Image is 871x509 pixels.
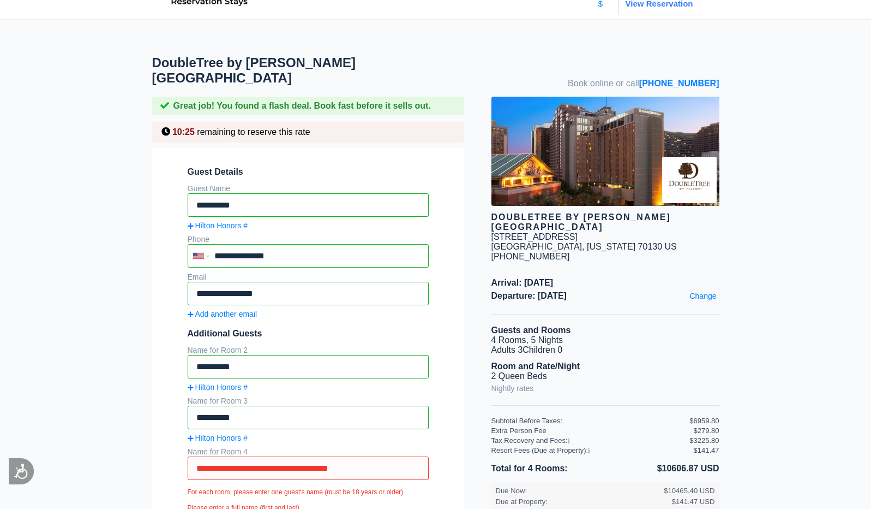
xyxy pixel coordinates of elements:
[188,329,429,339] div: Additional Guests
[491,335,719,345] li: 4 Rooms, 5 Nights
[188,310,429,318] a: Add another email
[491,427,690,435] div: Extra Person Fee
[491,446,694,454] div: Resort Fees (Due at Property):
[188,434,429,442] a: Hilton Honors #
[188,488,429,496] small: For each room, please enter one guest's name (must be 18 years or older)
[188,235,209,244] label: Phone
[694,427,719,435] div: $279.80
[568,79,719,88] span: Book online or call
[605,461,719,476] li: $10606.87 USD
[188,184,231,193] label: Guest Name
[672,498,715,506] div: $141.47 USD
[496,498,664,506] div: Due at Property:
[689,417,719,425] div: $6959.80
[638,242,663,251] span: 70130
[188,167,429,177] span: Guest Details
[152,55,491,86] h1: DoubleTree by [PERSON_NAME] [GEOGRAPHIC_DATA]
[188,221,429,230] a: Hilton Honors #
[188,383,429,392] a: Hilton Honors #
[491,381,534,395] a: Nightly rates
[491,345,719,355] li: Adults 3
[522,345,562,354] span: Children 0
[491,436,690,445] div: Tax Recovery and Fees:
[662,157,717,203] img: Brand logo for DoubleTree by Hilton New Orleans
[491,362,580,371] b: Room and Rate/Night
[639,79,719,88] a: [PHONE_NUMBER]
[188,447,248,456] label: Name for Room 4
[152,97,464,115] div: Great job! You found a flash deal. Book fast before it sells out.
[172,127,195,137] span: 10:25
[491,461,605,476] li: Total for 4 Rooms:
[491,212,719,232] div: Doubletree by [PERSON_NAME] [GEOGRAPHIC_DATA]
[694,446,719,454] div: $141.47
[491,278,719,288] span: Arrival: [DATE]
[491,291,719,301] span: Departure: [DATE]
[491,252,719,262] div: [PHONE_NUMBER]
[496,487,664,495] div: Due Now:
[664,487,714,495] div: $10465.40 USD
[587,242,635,251] span: [US_STATE]
[491,242,585,251] span: [GEOGRAPHIC_DATA],
[687,289,719,303] a: Change
[491,97,719,206] img: hotel image
[491,232,578,242] div: [STREET_ADDRESS]
[491,325,571,335] b: Guests and Rooms
[197,127,310,137] span: remaining to reserve this rate
[491,371,719,381] li: 2 Queen Beds
[189,245,212,267] div: United States: +1
[689,436,719,445] div: $3225.80
[491,417,690,425] div: Subtotal Before Taxes:
[188,346,248,354] label: Name for Room 2
[188,396,248,405] label: Name for Room 3
[665,242,677,251] span: US
[188,273,207,281] label: Email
